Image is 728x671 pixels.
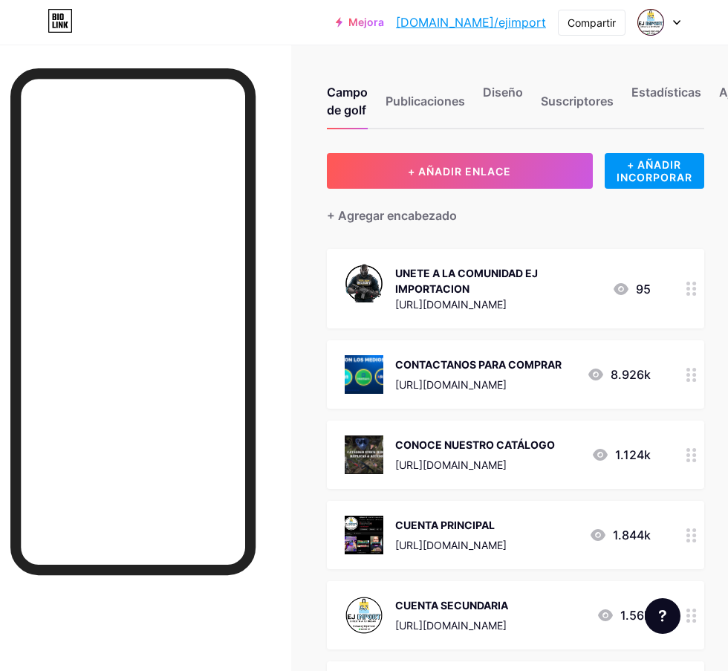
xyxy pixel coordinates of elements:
font: [URL][DOMAIN_NAME] [395,378,507,391]
font: 8.926k [611,367,651,382]
a: [DOMAIN_NAME]/ejimport [396,13,546,31]
font: + Agregar encabezado [327,208,457,223]
font: 1.56k [620,608,651,623]
button: + AÑADIR ENLACE [327,153,593,189]
font: + AÑADIR ENLACE [408,165,511,178]
img: CUENTA PRINCIPAL [345,516,383,554]
font: CONTACTANOS PARA COMPRAR [395,358,562,371]
img: CUENTA SECUNDARIA [345,596,383,635]
img: CONTACTANOS PARA COMPRAR [345,355,383,394]
img: CONOCE NUESTRO CATÁLOGO [345,435,383,474]
font: + AÑADIR INCORPORAR [617,158,692,184]
font: CUENTA SECUNDARIA [395,599,508,612]
font: Estadísticas [631,85,701,100]
font: 1.124k [615,447,651,462]
font: 1.844k [613,528,651,542]
img: UNETE A LA COMUNIDAD EJ IMPORTACION [345,264,383,302]
font: Diseño [483,85,523,100]
font: Campo de golf [327,85,368,117]
font: CUENTA PRINCIPAL [395,519,495,531]
font: [URL][DOMAIN_NAME] [395,458,507,471]
font: [URL][DOMAIN_NAME] [395,298,507,311]
font: Mejora [348,16,384,28]
font: [DOMAIN_NAME]/ejimport [396,15,546,30]
font: Publicaciones [386,94,465,108]
font: Compartir [568,16,616,29]
font: [URL][DOMAIN_NAME] [395,619,507,632]
font: 95 [636,282,651,296]
font: [URL][DOMAIN_NAME] [395,539,507,551]
font: Suscriptores [541,94,614,108]
font: CONOCE NUESTRO CATÁLOGO [395,438,555,451]
font: UNETE A LA COMUNIDAD EJ IMPORTACION [395,267,538,295]
img: ejimport [637,8,665,36]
